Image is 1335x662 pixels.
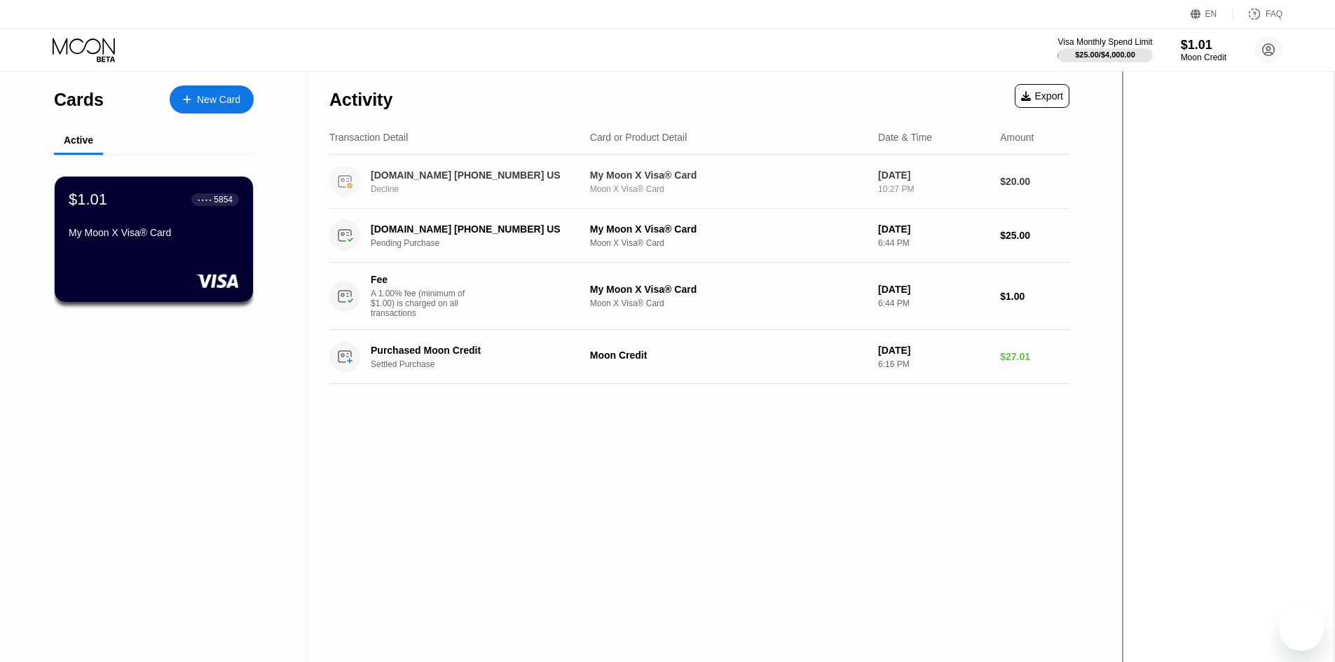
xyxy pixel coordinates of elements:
[214,195,233,205] div: 5854
[198,198,212,202] div: ● ● ● ●
[1299,603,1327,617] iframe: Number of unread messages
[878,170,989,181] div: [DATE]
[1021,90,1063,102] div: Export
[329,330,1069,384] div: Purchased Moon CreditSettled PurchaseMoon Credit[DATE]6:16 PM$27.01
[1000,230,1069,241] div: $25.00
[64,135,93,146] div: Active
[878,359,989,369] div: 6:16 PM
[878,132,932,143] div: Date & Time
[69,227,239,238] div: My Moon X Visa® Card
[371,170,580,181] div: [DOMAIN_NAME] [PHONE_NUMBER] US
[1000,176,1069,187] div: $20.00
[1181,38,1226,62] div: $1.01Moon Credit
[54,90,104,110] div: Cards
[329,132,408,143] div: Transaction Detail
[55,177,253,302] div: $1.01● ● ● ●5854My Moon X Visa® Card
[329,263,1069,330] div: FeeA 1.00% fee (minimum of $1.00) is charged on all transactionsMy Moon X Visa® CardMoon X Visa® ...
[1075,50,1135,59] div: $25.00 / $4,000.00
[1181,53,1226,62] div: Moon Credit
[1000,351,1069,362] div: $27.01
[590,238,867,248] div: Moon X Visa® Card
[1057,37,1152,62] div: Visa Monthly Spend Limit$25.00/$4,000.00
[1279,606,1324,651] iframe: Button to launch messaging window, 1 unread message
[371,359,595,369] div: Settled Purchase
[878,345,989,356] div: [DATE]
[1191,7,1233,21] div: EN
[590,350,867,361] div: Moon Credit
[878,184,989,194] div: 10:27 PM
[590,132,687,143] div: Card or Product Detail
[1015,84,1069,108] div: Export
[590,184,867,194] div: Moon X Visa® Card
[1000,291,1069,302] div: $1.00
[371,289,476,318] div: A 1.00% fee (minimum of $1.00) is charged on all transactions
[590,298,867,308] div: Moon X Visa® Card
[878,298,989,308] div: 6:44 PM
[590,223,867,235] div: My Moon X Visa® Card
[1000,132,1034,143] div: Amount
[878,238,989,248] div: 6:44 PM
[329,209,1069,263] div: [DOMAIN_NAME] [PHONE_NUMBER] USPending PurchaseMy Moon X Visa® CardMoon X Visa® Card[DATE]6:44 PM...
[1266,9,1282,19] div: FAQ
[329,90,392,110] div: Activity
[371,184,595,194] div: Decline
[329,155,1069,209] div: [DOMAIN_NAME] [PHONE_NUMBER] USDeclineMy Moon X Visa® CardMoon X Visa® Card[DATE]10:27 PM$20.00
[371,238,595,248] div: Pending Purchase
[1205,9,1217,19] div: EN
[69,191,107,209] div: $1.01
[878,284,989,295] div: [DATE]
[197,94,240,106] div: New Card
[1057,37,1152,47] div: Visa Monthly Spend Limit
[170,85,254,113] div: New Card
[590,170,867,181] div: My Moon X Visa® Card
[371,345,580,356] div: Purchased Moon Credit
[371,223,580,235] div: [DOMAIN_NAME] [PHONE_NUMBER] US
[1233,7,1282,21] div: FAQ
[878,223,989,235] div: [DATE]
[1181,38,1226,53] div: $1.01
[590,284,867,295] div: My Moon X Visa® Card
[371,274,469,285] div: Fee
